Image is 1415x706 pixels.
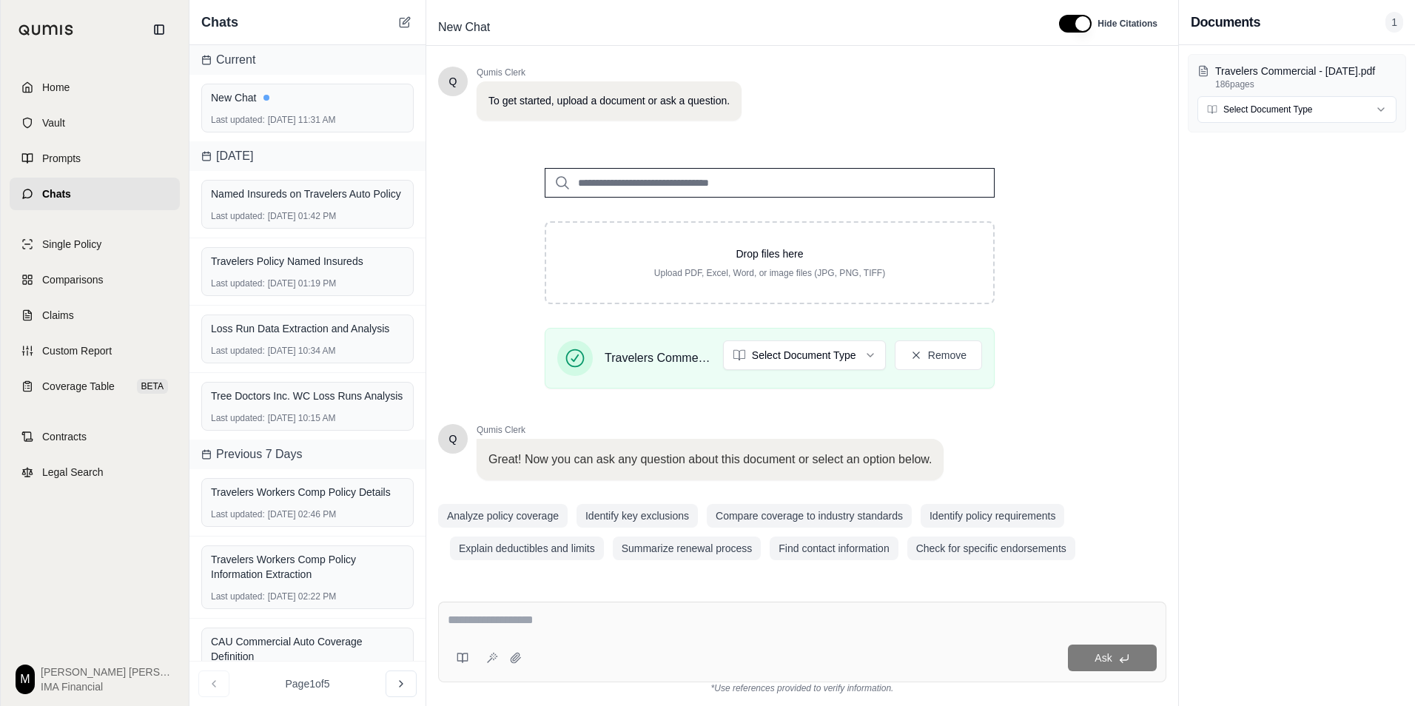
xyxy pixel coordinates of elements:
[211,345,265,357] span: Last updated:
[189,45,426,75] div: Current
[211,278,404,289] div: [DATE] 01:19 PM
[211,412,265,424] span: Last updated:
[211,389,404,403] div: Tree Doctors Inc. WC Loss Runs Analysis
[605,349,711,367] span: Travelers Commercial - [DATE].pdf
[42,80,70,95] span: Home
[477,424,944,436] span: Qumis Clerk
[570,267,969,279] p: Upload PDF, Excel, Word, or image files (JPG, PNG, TIFF)
[488,451,932,468] p: Great! Now you can ask any question about this document or select an option below.
[211,412,404,424] div: [DATE] 10:15 AM
[477,67,742,78] span: Qumis Clerk
[42,429,87,444] span: Contracts
[41,665,174,679] span: [PERSON_NAME] [PERSON_NAME]
[1215,78,1396,90] p: 186 pages
[10,456,180,488] a: Legal Search
[42,308,74,323] span: Claims
[211,591,404,602] div: [DATE] 02:22 PM
[10,142,180,175] a: Prompts
[42,151,81,166] span: Prompts
[10,420,180,453] a: Contracts
[211,508,404,520] div: [DATE] 02:46 PM
[211,485,404,500] div: Travelers Workers Comp Policy Details
[10,370,180,403] a: Coverage TableBETA
[1191,12,1260,33] h3: Documents
[147,18,171,41] button: Collapse sidebar
[396,13,414,31] button: New Chat
[1197,64,1396,90] button: Travelers Commercial - [DATE].pdf186pages
[449,74,457,89] span: Hello
[895,340,982,370] button: Remove
[189,141,426,171] div: [DATE]
[211,591,265,602] span: Last updated:
[10,71,180,104] a: Home
[211,186,404,201] div: Named Insureds on Travelers Auto Policy
[211,634,404,664] div: CAU Commercial Auto Coverage Definition
[19,24,74,36] img: Qumis Logo
[42,272,103,287] span: Comparisons
[1385,12,1403,33] span: 1
[438,504,568,528] button: Analyze policy coverage
[211,345,404,357] div: [DATE] 10:34 AM
[707,504,912,528] button: Compare coverage to industry standards
[201,12,238,33] span: Chats
[189,440,426,469] div: Previous 7 Days
[10,178,180,210] a: Chats
[10,299,180,332] a: Claims
[613,537,762,560] button: Summarize renewal process
[42,465,104,480] span: Legal Search
[211,210,265,222] span: Last updated:
[432,16,496,39] span: New Chat
[450,537,604,560] button: Explain deductibles and limits
[1215,64,1396,78] p: Travelers Commercial - 12.31.2025.pdf
[42,186,71,201] span: Chats
[770,537,898,560] button: Find contact information
[211,508,265,520] span: Last updated:
[41,679,174,694] span: IMA Financial
[438,682,1166,694] div: *Use references provided to verify information.
[42,115,65,130] span: Vault
[10,107,180,139] a: Vault
[211,321,404,336] div: Loss Run Data Extraction and Analysis
[211,552,404,582] div: Travelers Workers Comp Policy Information Extraction
[211,278,265,289] span: Last updated:
[137,379,168,394] span: BETA
[577,504,698,528] button: Identify key exclusions
[10,263,180,296] a: Comparisons
[907,537,1075,560] button: Check for specific endorsements
[42,237,101,252] span: Single Policy
[1068,645,1157,671] button: Ask
[42,343,112,358] span: Custom Report
[10,334,180,367] a: Custom Report
[211,114,404,126] div: [DATE] 11:31 AM
[1095,652,1112,664] span: Ask
[211,210,404,222] div: [DATE] 01:42 PM
[10,228,180,260] a: Single Policy
[16,665,35,694] div: M
[1098,18,1157,30] span: Hide Citations
[211,254,404,269] div: Travelers Policy Named Insureds
[42,379,115,394] span: Coverage Table
[211,90,404,105] div: New Chat
[488,93,730,109] p: To get started, upload a document or ask a question.
[211,114,265,126] span: Last updated:
[432,16,1041,39] div: Edit Title
[570,246,969,261] p: Drop files here
[449,431,457,446] span: Hello
[286,676,330,691] span: Page 1 of 5
[921,504,1064,528] button: Identify policy requirements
